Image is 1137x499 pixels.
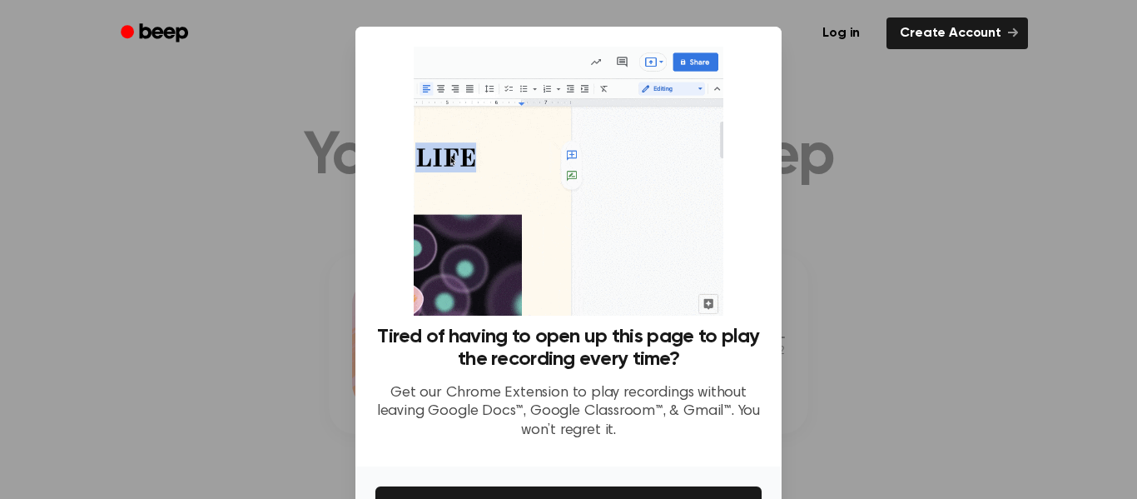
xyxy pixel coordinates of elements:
a: Log in [806,14,876,52]
p: Get our Chrome Extension to play recordings without leaving Google Docs™, Google Classroom™, & Gm... [375,384,762,441]
h3: Tired of having to open up this page to play the recording every time? [375,326,762,371]
a: Beep [109,17,203,50]
img: Beep extension in action [414,47,722,316]
a: Create Account [886,17,1028,49]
